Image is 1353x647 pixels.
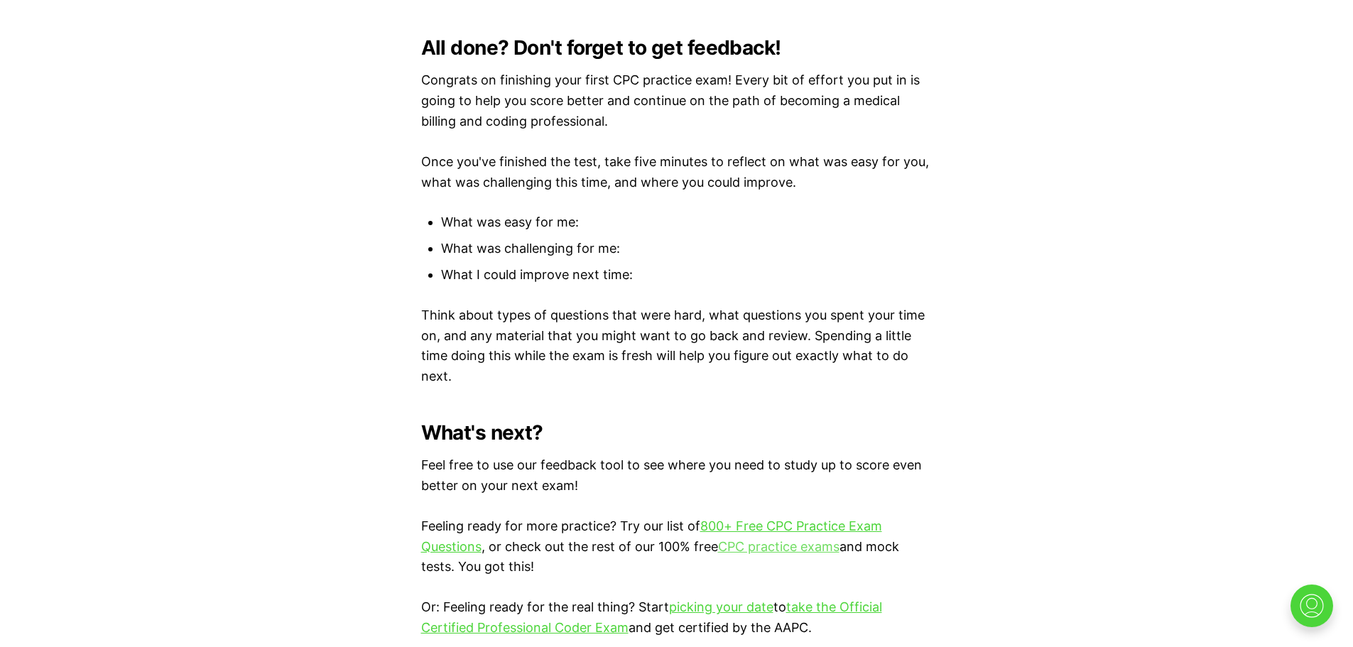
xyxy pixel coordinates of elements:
p: Feel free to use our feedback tool to see where you need to study up to score even better on your... [421,455,933,496]
a: picking your date [669,599,773,614]
li: What I could improve next time: [441,265,933,286]
li: What was easy for me: [441,212,933,233]
p: Once you've finished the test, take five minutes to reflect on what was easy for you, what was ch... [421,152,933,193]
h2: What's next? [421,421,933,444]
a: CPC practice exams [718,539,839,554]
li: What was challenging for me: [441,239,933,259]
p: Feeling ready for more practice? Try our list of , or check out the rest of our 100% free and moc... [421,516,933,577]
a: 800+ Free CPC Practice Exam Questions [421,518,882,554]
p: Think about types of questions that were hard, what questions you spent your time on, and any mat... [421,305,933,387]
iframe: portal-trigger [1278,577,1353,647]
p: Congrats on finishing your first CPC practice exam! Every bit of effort you put in is going to he... [421,70,933,131]
p: Or: Feeling ready for the real thing? Start to and get certified by the AAPC. [421,597,933,638]
h2: All done? Don't forget to get feedback! [421,36,933,59]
